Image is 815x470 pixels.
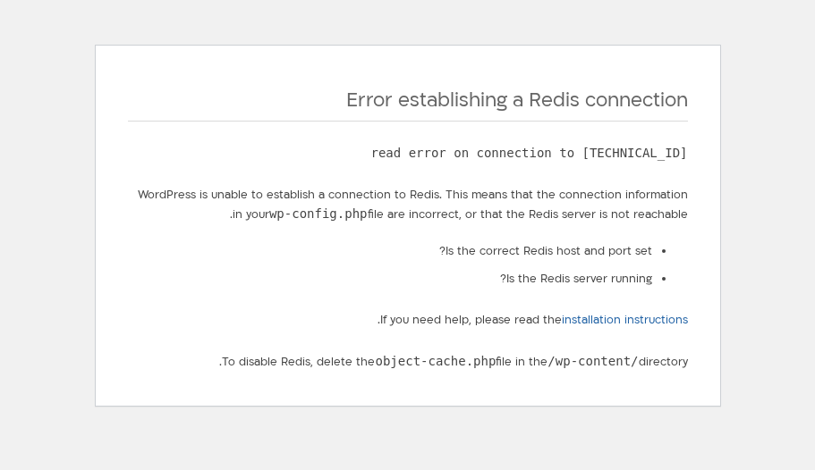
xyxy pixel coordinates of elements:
[128,186,688,224] p: WordPress is unable to establish a connection to Redis. This means that the connection informatio...
[562,313,688,327] a: installation instructions
[128,88,688,122] h1: Error establishing a Redis connection
[128,352,688,372] p: To disable Redis, delete the file in the directory.
[370,146,687,160] code: read error on connection to [TECHNICAL_ID]
[128,311,688,330] p: If you need help, please read the .
[128,242,652,261] li: Is the correct Redis host and port set?
[128,270,652,289] li: Is the Redis server running?
[548,354,638,368] code: /wp-content/
[269,206,368,221] code: wp-config.php
[375,354,496,368] code: object-cache.php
